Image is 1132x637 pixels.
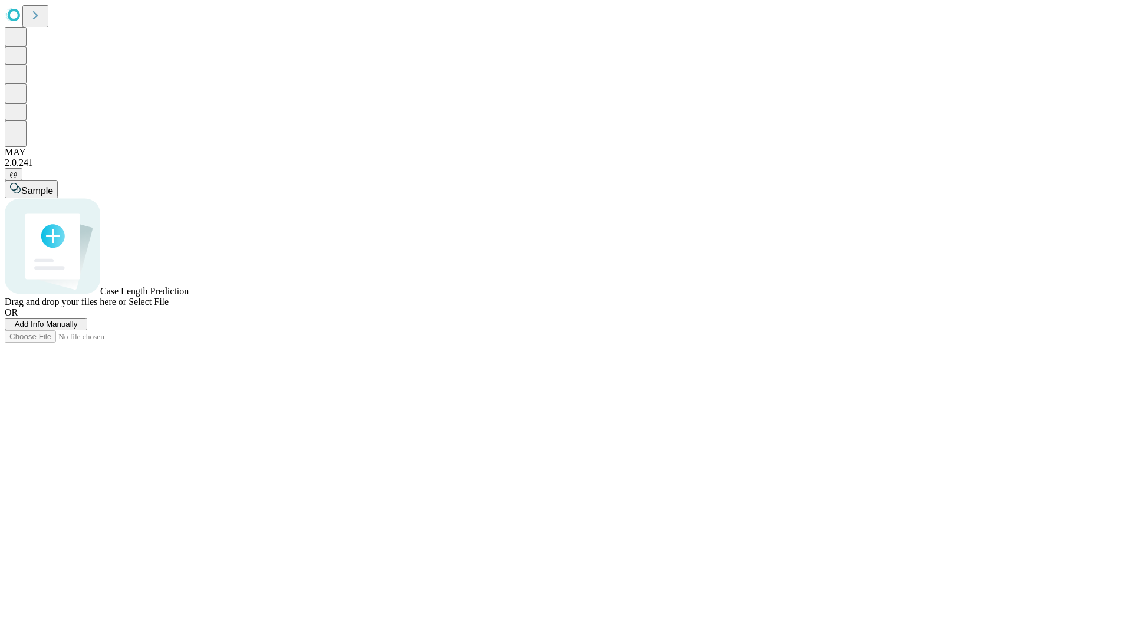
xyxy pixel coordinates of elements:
span: Select File [129,297,169,307]
span: OR [5,307,18,317]
span: Case Length Prediction [100,286,189,296]
span: @ [9,170,18,179]
span: Drag and drop your files here or [5,297,126,307]
div: 2.0.241 [5,157,1127,168]
span: Add Info Manually [15,320,78,329]
div: MAY [5,147,1127,157]
button: Add Info Manually [5,318,87,330]
button: @ [5,168,22,180]
button: Sample [5,180,58,198]
span: Sample [21,186,53,196]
